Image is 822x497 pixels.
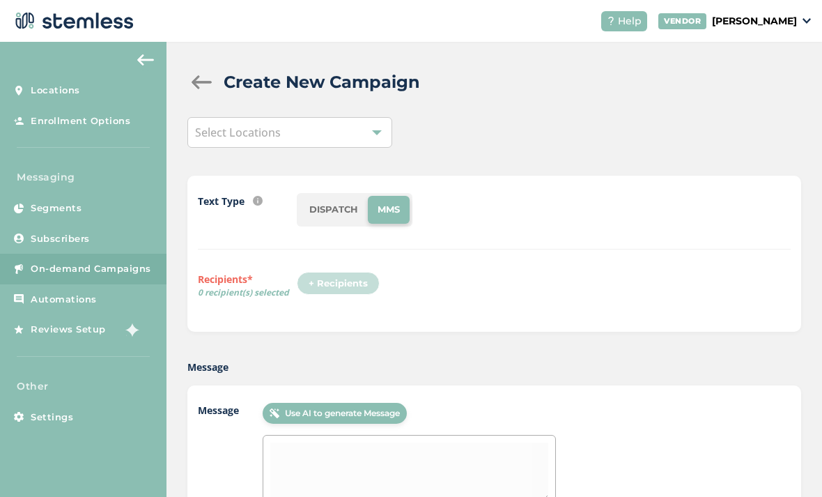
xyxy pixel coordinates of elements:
span: Help [618,14,642,29]
span: Reviews Setup [31,323,106,337]
span: 0 recipient(s) selected [198,286,297,299]
span: Settings [31,411,73,425]
span: Locations [31,84,80,98]
img: glitter-stars-b7820f95.gif [116,316,144,344]
img: icon-info-236977d2.svg [253,196,263,206]
span: Segments [31,201,82,215]
img: icon-help-white-03924b79.svg [607,17,615,25]
img: icon-arrow-back-accent-c549486e.svg [137,54,154,66]
label: Text Type [198,194,245,208]
span: Select Locations [195,125,281,140]
img: logo-dark-0685b13c.svg [11,7,134,35]
span: Subscribers [31,232,90,246]
img: icon_down-arrow-small-66adaf34.svg [802,18,811,24]
iframe: Chat Widget [752,430,822,497]
li: DISPATCH [300,196,368,224]
div: VENDOR [658,13,706,29]
button: Use AI to generate Message [263,403,407,424]
span: Enrollment Options [31,114,130,128]
label: Message [187,360,228,374]
span: On-demand Campaigns [31,262,151,276]
label: Recipients* [198,272,297,304]
li: MMS [368,196,410,224]
p: [PERSON_NAME] [712,14,797,29]
span: Use AI to generate Message [285,407,400,420]
h2: Create New Campaign [224,70,420,95]
span: Automations [31,293,97,307]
